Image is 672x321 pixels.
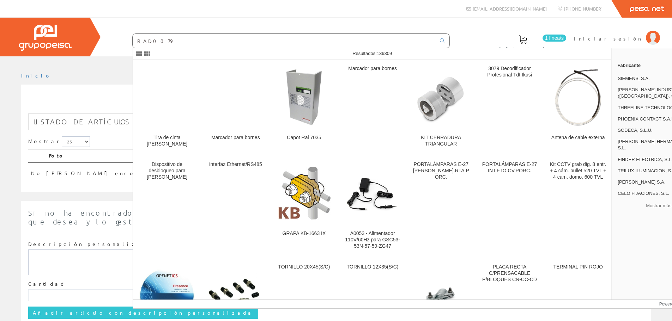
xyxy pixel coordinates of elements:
div: 3079 Decodificador Profesional Tdt Ikusi [481,66,538,78]
span: 1 línea/s [543,35,566,42]
span: Iniciar sesión [574,35,642,42]
div: TORNILLO 12X35(S/C) [344,264,401,270]
a: A0053 - Alimentador 110V/60Hz para GSC53-53N-57-59-ZG47 A0053 - Alimentador 110V/60Hz para GSC53-... [339,156,407,258]
a: Capot Ral 7035 Capot Ral 7035 [270,60,338,155]
a: KIT CERRADURA TRIANGULAR KIT CERRADURA TRIANGULAR [407,60,475,155]
img: GRAPA KB-1663 IX [278,167,331,220]
span: [PHONE_NUMBER] [564,6,603,12]
a: 3079 Decodificador Profesional Tdt Ikusi [476,60,544,155]
div: Capot Ral 7035 [276,135,332,141]
img: Capot Ral 7035 [276,69,332,125]
a: Kit CCTV grab dig. 8 entr. + 4 cám. bullet 520 TVL + 4 cám. domo, 600 TVL [544,156,612,258]
select: Mostrar [62,136,90,147]
input: Añadir artículo con descripción personalizada [28,307,258,319]
a: Interfaz Ethernet/RS485 [201,156,270,258]
div: TORNILLO 20X45(S/C) [276,264,332,270]
a: 1 línea/s Pedido actual [492,29,568,55]
label: Descripción personalizada [28,241,153,248]
a: Marcador para bornes Marcador para bornes [201,60,270,155]
span: Si no ha encontrado algún artículo en nuestro catálogo introduzca aquí la cantidad y la descripci... [28,209,642,226]
label: Mostrar [28,136,90,147]
div: Marcador para bornes [207,135,264,141]
span: [EMAIL_ADDRESS][DOMAIN_NAME] [473,6,547,12]
a: PORTALÁMPARAS E-27 [PERSON_NAME].RTA.PORC. [407,156,475,258]
div: TERMINAL PIN ROJO [550,264,606,270]
h1: CRAD0079 [28,96,644,110]
a: PORTALÁMPARAS E-27 INT.FTO.CV.PORC. [476,156,544,258]
div: Antena de cable externa [550,135,606,141]
a: Dispositivo de desbloqueo para [PERSON_NAME] [133,156,201,258]
img: KIT CERRADURA TRIANGULAR [413,69,470,125]
input: Buscar ... [133,34,436,48]
div: KIT CERRADURA TRIANGULAR [413,135,470,147]
div: PORTALÁMPARAS E-27 [PERSON_NAME].RTA.PORC. [413,161,470,180]
td: No [PERSON_NAME] encontrado artículos, pruebe con otra búsqueda [28,162,586,180]
div: Kit CCTV grab dig. 8 entr. + 4 cám. bullet 520 TVL + 4 cám. domo, 600 TVL [550,161,606,180]
div: Tira de cinta [PERSON_NAME] [139,135,195,147]
span: Resultados: [352,51,392,56]
div: A0053 - Alimentador 110V/60Hz para GSC53-53N-57-59-ZG47 [344,230,401,249]
a: Antena de cable externa Antena de cable externa [544,60,612,155]
label: Cantidad [28,280,66,288]
a: GRAPA KB-1663 IX GRAPA KB-1663 IX [270,156,338,258]
div: Dispositivo de desbloqueo para [PERSON_NAME] [139,161,195,180]
div: GRAPA KB-1663 IX [276,230,332,237]
span: 136309 [377,51,392,56]
div: PORTALÁMPARAS E-27 INT.FTO.CV.PORC. [481,161,538,174]
img: A0053 - Alimentador 110V/60Hz para GSC53-53N-57-59-ZG47 [344,165,401,222]
span: Pedido actual [499,45,547,52]
div: Marcador para bornes [344,66,401,72]
a: Marcador para bornes [339,60,407,155]
div: PLACA RECTA C/PRENSACABLE P/BLOQUES CN-CC-CD [481,264,538,283]
img: Antena de cable externa [550,69,606,125]
img: RAC-20/30X3,5 [413,274,470,317]
a: Iniciar sesión [574,29,660,36]
img: Grupo Peisa [19,25,72,51]
a: Tira de cinta Zack Tira de cinta [PERSON_NAME] [133,60,201,155]
a: Inicio [21,72,51,79]
th: Foto [46,149,586,162]
div: Interfaz Ethernet/RS485 [207,161,264,168]
a: Listado de artículos [28,113,136,130]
